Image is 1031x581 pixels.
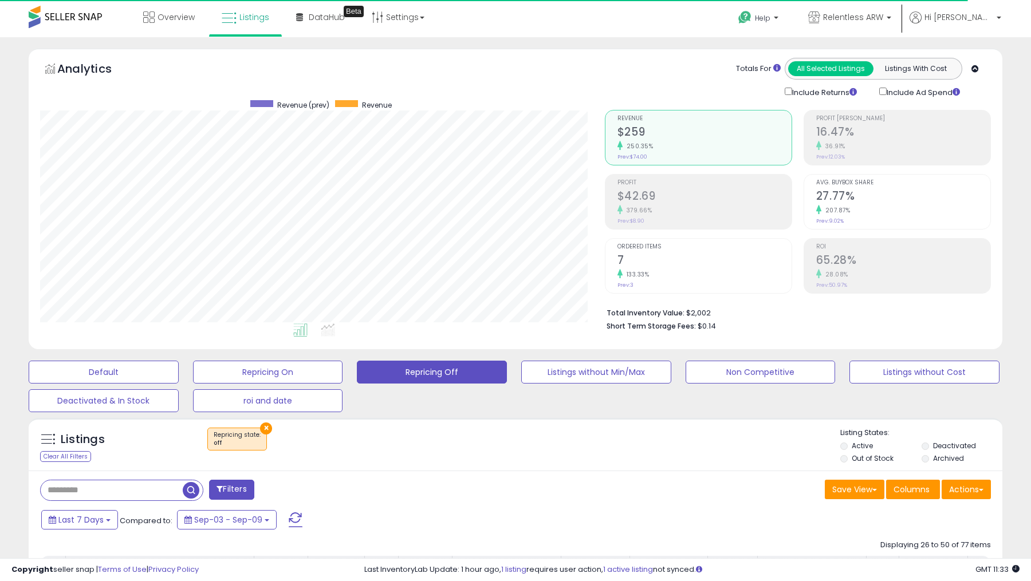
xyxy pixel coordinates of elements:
[617,254,792,269] h2: 7
[852,441,873,450] label: Active
[840,428,1002,438] p: Listing States:
[260,422,272,434] button: ×
[910,11,1001,37] a: Hi [PERSON_NAME]
[823,11,883,23] span: Relentless ARW
[880,540,991,551] div: Displaying 26 to 50 of 77 items
[239,11,269,23] span: Listings
[686,361,836,384] button: Non Competitive
[816,282,847,288] small: Prev: 50.97%
[729,2,790,37] a: Help
[521,361,671,384] button: Listings without Min/Max
[357,361,507,384] button: Repricing Off
[57,61,134,80] h5: Analytics
[816,254,990,269] h2: 65.28%
[821,206,851,215] small: 207.87%
[120,515,172,526] span: Compared to:
[623,270,650,279] small: 133.33%
[158,11,195,23] span: Overview
[623,206,652,215] small: 379.66%
[214,439,261,447] div: off
[736,64,781,74] div: Totals For
[41,510,118,529] button: Last 7 Days
[11,564,53,575] strong: Copyright
[825,480,884,499] button: Save View
[788,61,873,76] button: All Selected Listings
[776,85,871,98] div: Include Returns
[603,564,653,575] a: 1 active listing
[277,100,329,110] span: Revenue (prev)
[344,6,364,17] div: Tooltip anchor
[816,180,990,186] span: Avg. Buybox Share
[617,180,792,186] span: Profit
[209,480,254,500] button: Filters
[924,11,993,23] span: Hi [PERSON_NAME]
[933,453,964,463] label: Archived
[362,100,392,110] span: Revenue
[501,564,526,575] a: 1 listing
[617,153,647,160] small: Prev: $74.00
[61,432,105,448] h5: Listings
[177,510,277,529] button: Sep-03 - Sep-09
[698,321,716,331] span: $0.14
[852,453,894,463] label: Out of Stock
[58,514,104,525] span: Last 7 Days
[738,10,752,25] i: Get Help
[623,142,654,151] small: 250.35%
[11,564,199,575] div: seller snap | |
[364,564,1020,575] div: Last InventoryLab Update: 1 hour ago, requires user action, not synced.
[607,308,684,318] b: Total Inventory Value:
[816,218,844,224] small: Prev: 9.02%
[816,116,990,122] span: Profit [PERSON_NAME]
[816,153,845,160] small: Prev: 12.03%
[871,85,978,98] div: Include Ad Spend
[29,361,179,384] button: Default
[821,270,848,279] small: 28.08%
[933,441,976,450] label: Deactivated
[617,282,633,288] small: Prev: 3
[617,189,792,205] h2: $42.69
[821,142,845,151] small: 36.91%
[816,125,990,141] h2: 16.47%
[755,13,770,23] span: Help
[607,305,982,319] li: $2,002
[873,61,958,76] button: Listings With Cost
[617,125,792,141] h2: $259
[886,480,940,499] button: Columns
[193,361,343,384] button: Repricing On
[194,514,262,525] span: Sep-03 - Sep-09
[148,564,199,575] a: Privacy Policy
[617,244,792,250] span: Ordered Items
[975,564,1020,575] span: 2025-09-18 11:33 GMT
[29,389,179,412] button: Deactivated & In Stock
[617,218,644,224] small: Prev: $8.90
[894,484,930,495] span: Columns
[942,480,991,499] button: Actions
[40,451,91,462] div: Clear All Filters
[617,116,792,122] span: Revenue
[309,11,345,23] span: DataHub
[607,321,696,331] b: Short Term Storage Fees:
[193,389,343,412] button: roi and date
[816,244,990,250] span: ROI
[816,189,990,205] h2: 27.77%
[214,430,261,448] span: Repricing state :
[98,564,147,575] a: Terms of Use
[849,361,999,384] button: Listings without Cost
